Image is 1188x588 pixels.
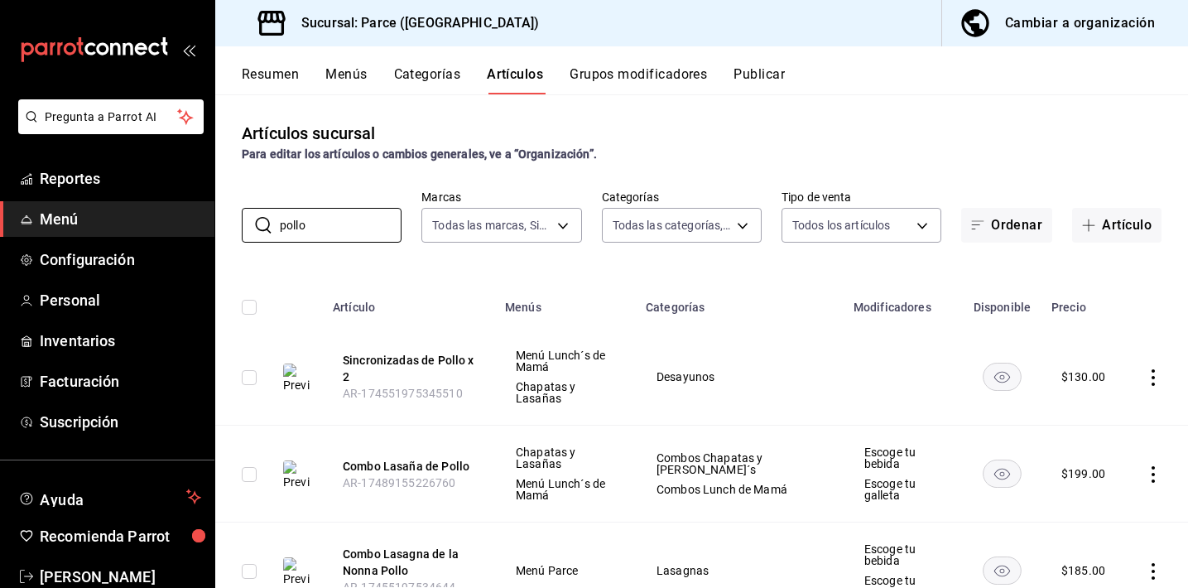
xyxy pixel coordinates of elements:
span: Ayuda [40,487,180,507]
button: edit-product-location [343,546,475,579]
span: Todas las categorías, Sin categoría [613,217,731,234]
button: actions [1145,466,1162,483]
span: Todas las marcas, Sin marca [432,217,551,234]
div: $ 130.00 [1061,369,1105,385]
span: Escoge tu galleta [864,478,942,501]
span: Escoge tu bebida [864,543,942,566]
img: Preview [283,364,310,393]
button: actions [1145,369,1162,386]
th: Disponible [963,276,1041,329]
th: Categorías [636,276,844,329]
button: availability-product [983,460,1022,488]
th: Artículo [323,276,495,329]
div: Cambiar a organización [1005,12,1155,35]
button: Artículos [487,66,543,94]
label: Tipo de venta [782,191,941,203]
div: $ 199.00 [1061,465,1105,482]
button: Menús [325,66,367,94]
button: actions [1145,563,1162,580]
button: Grupos modificadores [570,66,707,94]
span: Facturación [40,370,201,393]
button: Artículo [1072,208,1162,243]
span: Chapatas y Lasañas [516,381,615,404]
span: Reportes [40,167,201,190]
span: Personal [40,289,201,311]
span: [PERSON_NAME] [40,566,201,588]
span: Pregunta a Parrot AI [45,108,178,126]
label: Marcas [421,191,581,203]
span: Desayunos [657,371,823,383]
th: Modificadores [844,276,963,329]
div: Artículos sucursal [242,121,375,146]
span: AR-174551975345510 [343,387,463,400]
span: Configuración [40,248,201,271]
button: Ordenar [961,208,1052,243]
img: Preview [283,557,310,587]
div: $ 185.00 [1061,562,1105,579]
span: Menú Parce [516,565,615,576]
th: Precio [1041,276,1125,329]
button: edit-product-location [343,352,475,385]
div: navigation tabs [242,66,1188,94]
span: Recomienda Parrot [40,525,201,547]
span: Menú [40,208,201,230]
strong: Para editar los artículos o cambios generales, ve a “Organización”. [242,147,597,161]
button: Resumen [242,66,299,94]
button: availability-product [983,557,1022,585]
span: Todos los artículos [792,217,891,234]
a: Pregunta a Parrot AI [12,120,204,137]
span: Combos Lunch de Mamá [657,484,823,495]
input: Buscar artículo [280,209,402,242]
span: Suscripción [40,411,201,433]
span: AR-17489155226760 [343,476,456,489]
button: Pregunta a Parrot AI [18,99,204,134]
button: edit-product-location [343,458,475,475]
span: Lasagnas [657,565,823,576]
span: Menú Lunch´s de Mamá [516,349,615,373]
button: Publicar [733,66,785,94]
button: Categorías [394,66,461,94]
button: open_drawer_menu [182,43,195,56]
span: Inventarios [40,330,201,352]
span: Combos Chapatas y [PERSON_NAME]´s [657,452,823,475]
button: availability-product [983,363,1022,391]
img: Preview [283,460,310,490]
span: Chapatas y Lasañas [516,446,615,470]
span: Escoge tu bebida [864,446,942,470]
th: Menús [495,276,636,329]
label: Categorías [602,191,762,203]
h3: Sucursal: Parce ([GEOGRAPHIC_DATA]) [288,13,540,33]
span: Menú Lunch´s de Mamá [516,478,615,501]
